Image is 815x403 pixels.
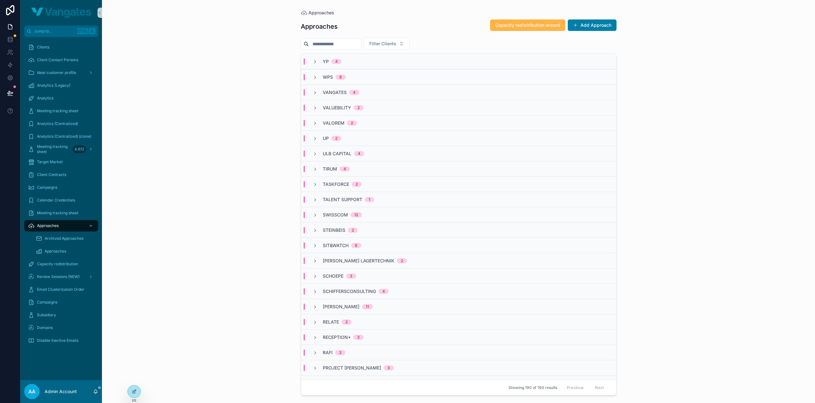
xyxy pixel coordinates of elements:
a: Email Clusterizatoin Order [24,284,98,295]
div: 2 [345,319,348,325]
div: 2 [357,105,360,110]
a: Analytics (Legacy) [24,80,98,91]
span: YP [323,58,329,65]
div: 3 [339,350,342,355]
a: Target Market [24,156,98,168]
a: Campaigns [24,182,98,193]
div: 4.612 [73,145,86,153]
span: Client Contact Persons [37,57,78,62]
span: VANGATES [323,89,347,96]
h1: Approaches [301,22,338,31]
span: RECEPTION+ [323,334,351,341]
span: TIRUM [323,166,337,172]
span: Filter Clients [369,40,396,47]
div: 4 [382,289,385,294]
div: 2 [335,136,337,141]
div: 2 [351,121,353,126]
span: Meeting tracking sheet [37,108,78,114]
div: 11 [366,304,369,309]
span: Review Sessions (NEW) [37,274,80,279]
a: Archived Approaches [32,233,98,244]
span: Campaigns [37,300,57,305]
a: Analytics [24,92,98,104]
div: 8 [339,75,342,80]
button: Add Approach [568,19,617,31]
span: AA [28,388,35,395]
span: Calendar Credentials [37,198,75,203]
span: Ideal customer profile [37,70,76,75]
a: Capacity redistribution [24,258,98,270]
span: Clients [37,45,49,50]
span: Ctrl [77,28,89,34]
div: 12 [354,212,358,217]
span: Meeting tracking sheet [37,210,78,216]
span: SCHOEPE [323,273,343,279]
span: Approaches [37,223,59,228]
span: Analytics (Centralized) (clone) [37,134,91,139]
span: Meeting tracking sheet [37,144,70,154]
a: Meeting tracking sheet4.612 [24,143,98,155]
a: Calendar Credentials [24,194,98,206]
a: Analytics (Centralized) (clone) [24,131,98,142]
span: RELATE [323,319,339,325]
img: App logo [31,8,91,18]
a: Approaches [32,245,98,257]
span: STEINBEIS [323,227,345,233]
span: RAFI [323,349,333,356]
a: Analytics (Centralized) [24,118,98,129]
div: 3 [387,365,390,370]
div: 2 [352,228,354,233]
span: SWISSCOM [323,212,348,218]
button: Select Button [364,38,409,50]
span: Disable Inactive Emails [37,338,78,343]
div: 3 [357,335,360,340]
a: Campaigns [24,297,98,308]
span: PROJECT [PERSON_NAME] [323,365,381,371]
div: 2 [401,258,403,263]
a: Meeting tracking sheet [24,105,98,117]
span: Campaigns [37,185,57,190]
span: Capacity redistribution wizard [495,22,560,28]
span: SCHIFFERSCONSULTING [323,288,376,295]
a: Ideal customer profile [24,67,98,78]
a: Disable Inactive Emails [24,335,98,346]
div: 3 [350,274,352,279]
div: 4 [343,166,346,172]
span: Jump to... [34,29,75,34]
div: 6 [355,243,357,248]
div: 4 [335,59,338,64]
div: 4 [358,151,360,156]
a: Approaches [301,10,334,16]
span: Email Clusterizatoin Order [37,287,84,292]
div: 1 [369,197,370,202]
span: Capacity redistribution [37,261,78,267]
span: VALUEBILITY [323,105,351,111]
a: Subsidiary [24,309,98,321]
span: Approaches [308,10,334,16]
span: SIT&WATCH [323,242,349,249]
span: Archived Approaches [45,236,83,241]
a: Meeting tracking sheet [24,207,98,219]
span: [PERSON_NAME] [323,304,359,310]
a: Client Contracts [24,169,98,180]
a: Clients [24,41,98,53]
span: [PERSON_NAME] LAGERTECHNIK [323,258,394,264]
span: Showing 190 of 190 results [508,385,557,390]
p: Admin Account [45,388,77,395]
a: Approaches [24,220,98,231]
button: Capacity redistribution wizard [490,19,565,31]
span: Analytics [37,96,54,101]
span: Approaches [45,249,66,254]
div: 4 [353,90,356,95]
a: Client Contact Persons [24,54,98,66]
span: VALOREM [323,120,344,126]
span: Domains [37,325,53,330]
span: UP [323,135,329,142]
span: WPS [323,74,333,80]
a: Review Sessions (NEW) [24,271,98,282]
div: 2 [356,182,358,187]
span: Target Market [37,159,63,165]
button: Jump to...CtrlK [24,26,98,37]
a: Domains [24,322,98,333]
